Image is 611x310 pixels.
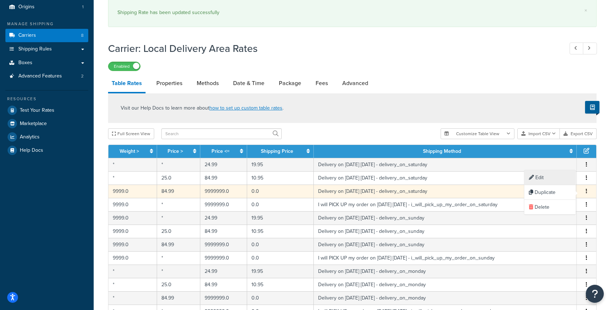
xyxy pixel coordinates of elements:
[5,29,88,42] li: Carriers
[200,238,247,251] td: 9999999.0
[200,158,247,171] td: 24.99
[5,130,88,143] a: Analytics
[314,198,577,211] td: I will PICK UP my order on [DATE] [DATE] - i_will_pick_up_my_order_on_saturday
[18,73,62,79] span: Advanced Features
[247,185,314,198] td: 0.0
[247,238,314,251] td: 0.0
[247,278,314,291] td: 10.95
[5,117,88,130] a: Marketplace
[209,104,282,112] a: how to set up custom table rates
[314,278,577,291] td: Delivery on [DATE] [DATE] - delivery_on_monday
[423,147,461,155] a: Shipping Method
[247,265,314,278] td: 19.95
[108,238,157,251] td: 9999.0
[247,291,314,305] td: 0.0
[517,128,560,139] button: Import CSV
[117,8,587,18] div: Shipping Rate has been updated successfully
[314,291,577,305] td: Delivery on [DATE] [DATE] - delivery_on_monday
[120,147,139,155] a: Weight >
[200,225,247,238] td: 84.99
[583,43,597,54] a: Next Record
[200,278,247,291] td: 84.99
[82,4,84,10] span: 1
[200,251,247,265] td: 9999999.0
[525,170,576,185] div: Edit
[312,75,331,92] a: Fees
[5,96,88,102] div: Resources
[81,32,84,39] span: 8
[247,211,314,225] td: 19.95
[586,285,604,303] button: Open Resource Center
[81,73,84,79] span: 2
[339,75,372,92] a: Advanced
[585,101,599,114] button: Show Help Docs
[5,56,88,70] a: Boxes
[314,225,577,238] td: Delivery on [DATE] [DATE] - delivery_on_sunday
[20,134,40,140] span: Analytics
[20,107,54,114] span: Test Your Rates
[5,29,88,42] a: Carriers8
[200,265,247,278] td: 24.99
[157,238,200,251] td: 84.99
[5,21,88,27] div: Manage Shipping
[200,291,247,305] td: 9999999.0
[200,185,247,198] td: 9999999.0
[229,75,268,92] a: Date & Time
[161,128,282,139] input: Search
[121,104,284,112] p: Visit our Help Docs to learn more about .
[5,70,88,83] a: Advanced Features2
[157,171,200,185] td: 25.0
[247,251,314,265] td: 0.0
[525,200,576,215] div: Delete
[570,43,584,54] a: Previous Record
[108,128,154,139] button: Full Screen View
[108,211,157,225] td: 9999.0
[247,198,314,211] td: 0.0
[200,198,247,211] td: 9999999.0
[441,128,514,139] button: Customize Table View
[261,147,293,155] a: Shipping Price
[275,75,305,92] a: Package
[5,104,88,117] a: Test Your Rates
[314,158,577,171] td: Delivery on [DATE] [DATE] - delivery_on_saturday
[18,4,35,10] span: Origins
[108,251,157,265] td: 9999.0
[18,60,32,66] span: Boxes
[314,265,577,278] td: Delivery on [DATE] [DATE] - delivery_on_monday
[314,238,577,251] td: Delivery on [DATE] [DATE] - delivery_on_sunday
[211,147,229,155] a: Price <=
[5,144,88,157] a: Help Docs
[193,75,222,92] a: Methods
[314,185,577,198] td: Delivery on [DATE] [DATE] - delivery_on_saturday
[247,171,314,185] td: 10.95
[525,185,576,200] div: Duplicate
[5,0,88,14] a: Origins1
[584,8,587,13] a: ×
[108,75,146,93] a: Table Rates
[314,171,577,185] td: Delivery on [DATE] [DATE] - delivery_on_saturday
[5,0,88,14] li: Origins
[108,41,556,56] h1: Carrier: Local Delivery Area Rates
[20,121,47,127] span: Marketplace
[5,70,88,83] li: Advanced Features
[108,198,157,211] td: 9999.0
[560,128,597,139] button: Export CSV
[247,225,314,238] td: 10.95
[200,211,247,225] td: 24.99
[157,225,200,238] td: 25.0
[157,291,200,305] td: 84.99
[108,185,157,198] td: 9999.0
[108,225,157,238] td: 9999.0
[153,75,186,92] a: Properties
[168,147,183,155] a: Price >
[157,278,200,291] td: 25.0
[314,251,577,265] td: I will PICK UP my order on [DATE] [DATE] - i_will_pick_up_my_order_on_sunday
[18,46,52,52] span: Shipping Rules
[314,211,577,225] td: Delivery on [DATE] [DATE] - delivery_on_sunday
[157,185,200,198] td: 84.99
